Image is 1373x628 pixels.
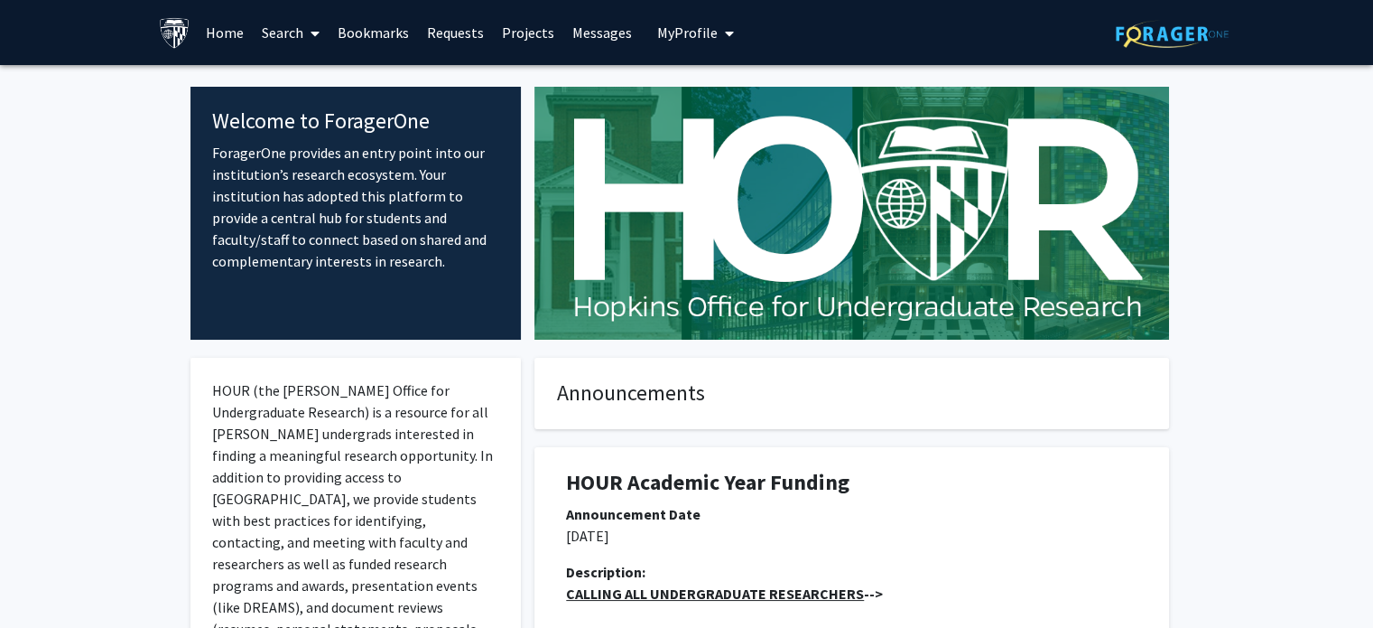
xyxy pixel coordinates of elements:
iframe: Chat [14,547,77,614]
h4: Announcements [557,380,1146,407]
a: Search [253,1,329,64]
img: ForagerOne Logo [1116,20,1229,48]
a: Projects [493,1,563,64]
p: [DATE] [566,525,1137,547]
h1: HOUR Academic Year Funding [566,470,1137,496]
a: Requests [418,1,493,64]
img: Johns Hopkins University Logo [159,17,190,49]
span: My Profile [657,23,718,42]
a: Bookmarks [329,1,418,64]
div: Description: [566,561,1137,583]
a: Messages [563,1,641,64]
div: Announcement Date [566,503,1137,525]
p: ForagerOne provides an entry point into our institution’s research ecosystem. Your institution ha... [212,142,500,272]
img: Cover Image [534,87,1169,340]
strong: --> [566,585,883,603]
a: Home [197,1,253,64]
h4: Welcome to ForagerOne [212,108,500,135]
u: CALLING ALL UNDERGRADUATE RESEARCHERS [566,585,864,603]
